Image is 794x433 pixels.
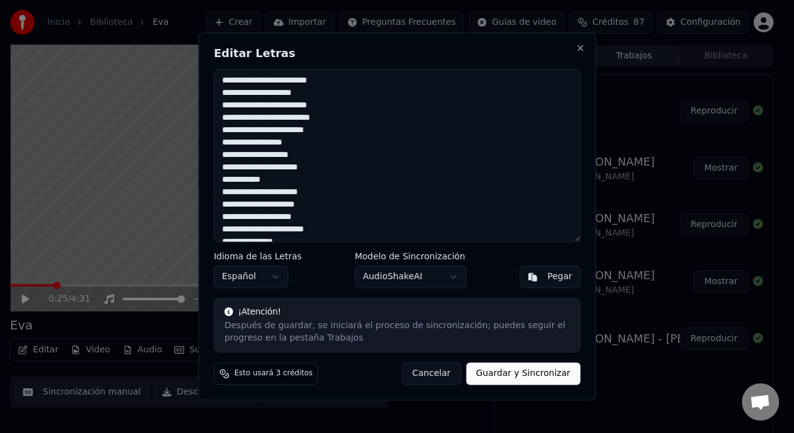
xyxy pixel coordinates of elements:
[466,363,580,385] button: Guardar y Sincronizar
[548,271,573,283] div: Pegar
[225,320,570,345] div: Después de guardar, se iniciará el proceso de sincronización; puedes seguir el progreso en la pes...
[214,48,581,59] h2: Editar Letras
[225,306,570,319] div: ¡Atención!
[234,369,313,379] span: Esto usará 3 créditos
[520,266,581,288] button: Pegar
[355,252,466,261] label: Modelo de Sincronización
[214,252,302,261] label: Idioma de las Letras
[402,363,462,385] button: Cancelar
